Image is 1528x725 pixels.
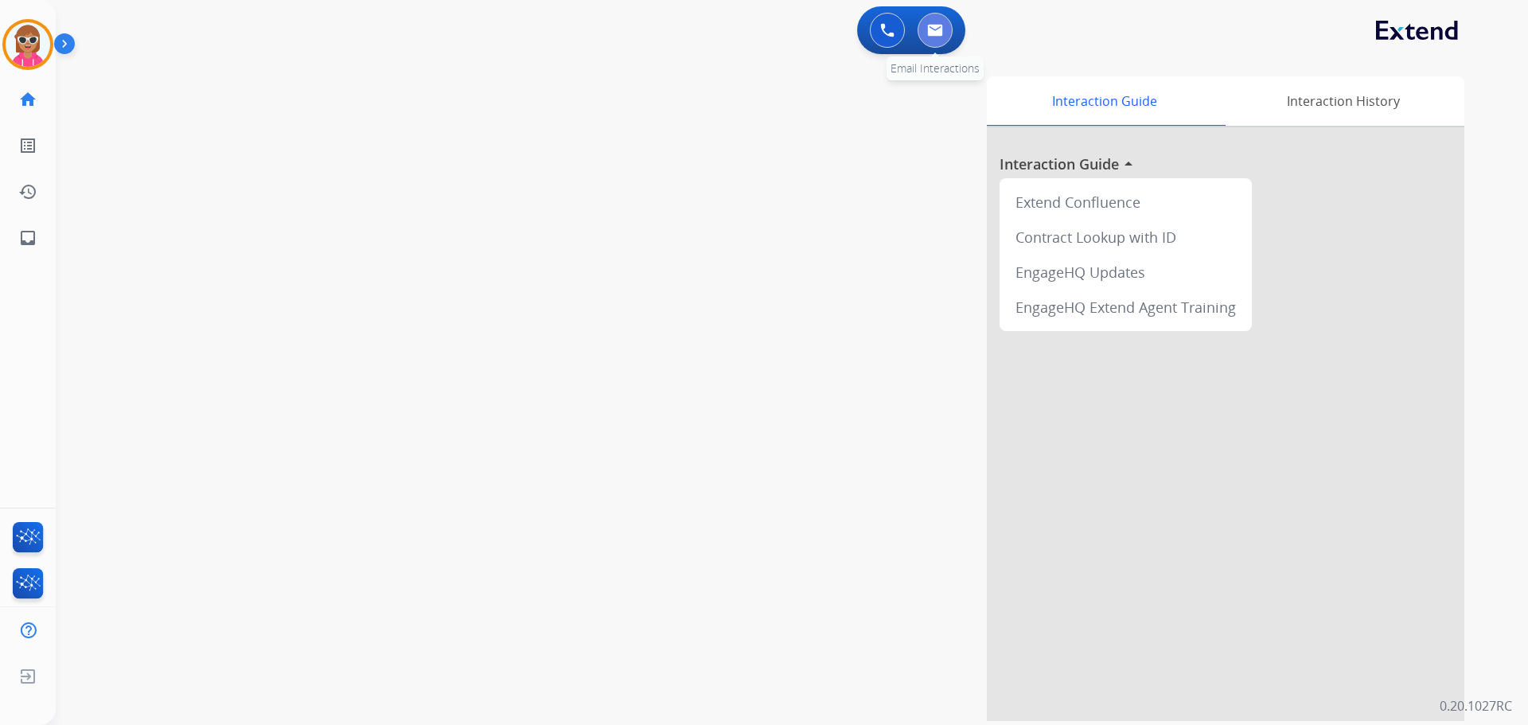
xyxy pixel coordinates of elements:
[18,90,37,109] mat-icon: home
[1006,185,1245,220] div: Extend Confluence
[18,182,37,201] mat-icon: history
[891,60,980,76] span: Email Interactions
[18,136,37,155] mat-icon: list_alt
[1006,290,1245,325] div: EngageHQ Extend Agent Training
[6,22,50,67] img: avatar
[18,228,37,248] mat-icon: inbox
[1006,220,1245,255] div: Contract Lookup with ID
[1222,76,1464,126] div: Interaction History
[1440,696,1512,715] p: 0.20.1027RC
[987,76,1222,126] div: Interaction Guide
[1006,255,1245,290] div: EngageHQ Updates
